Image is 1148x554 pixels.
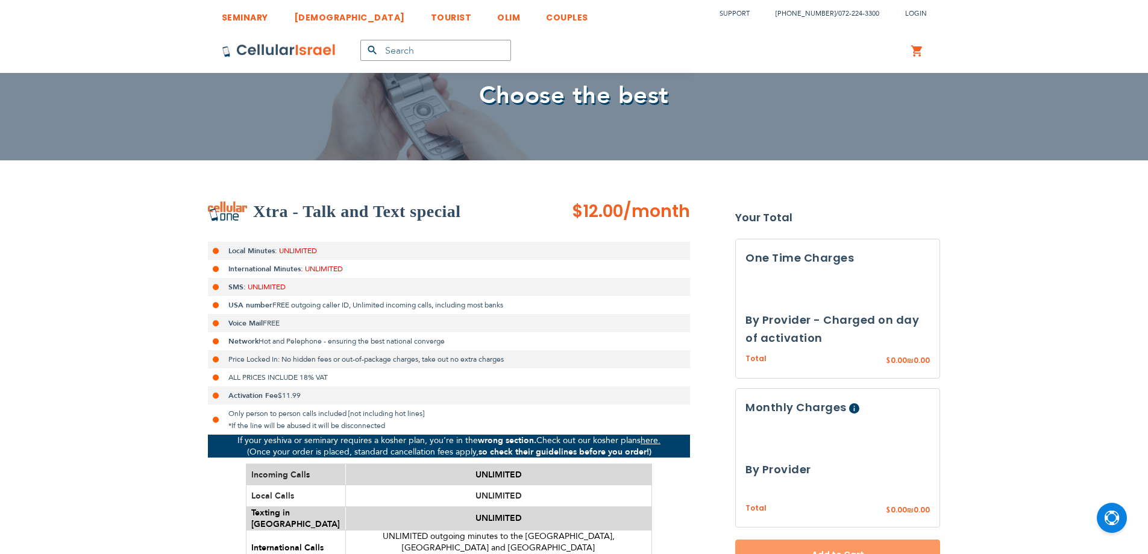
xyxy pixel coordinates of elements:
[720,9,750,18] a: Support
[228,264,303,274] strong: International Minutes:
[208,201,247,222] img: Xtra - Talk & Text special
[306,469,310,480] span: s
[259,336,445,346] span: Hot and Pelephone - ensuring the best national converge
[475,512,522,524] span: UNLIMITED
[251,507,340,530] span: Texting in [GEOGRAPHIC_DATA]
[208,435,690,458] p: If your yeshiva or seminary requires a kosher plan, you’re in the Check out our kosher plans (Onc...
[222,43,336,58] img: Cellular Israel Logo
[475,490,522,502] span: UNLIMITED
[251,469,310,480] span: Incoming Call
[208,350,690,368] li: Price Locked In: No hidden fees or out-of-package charges, take out no extra charges
[641,435,660,446] a: here.
[360,40,511,61] input: Search
[475,469,522,480] span: UNLIMITED
[849,403,859,414] span: Help
[272,300,503,310] span: FREE outgoing caller ID, Unlimited incoming calls, including most banks
[735,209,940,227] strong: Your Total
[497,3,520,25] a: OLIM
[886,356,891,367] span: $
[228,391,278,400] strong: Activation Fee
[776,9,836,18] a: [PHONE_NUMBER]
[745,311,930,347] h3: By Provider - Charged on day of activation
[431,3,472,25] a: TOURIST
[208,368,690,386] li: ALL PRICES INCLUDE 18% VAT
[478,446,651,458] strong: so check their guidelines before you order!)
[745,249,930,267] h3: One Time Charges
[248,282,286,292] span: UNLIMITED
[228,282,246,292] strong: SMS:
[745,400,847,415] span: Monthly Charges
[838,9,879,18] a: 072-224-3300
[222,3,268,25] a: SEMINARY
[914,505,930,515] span: 0.00
[278,391,301,400] span: $11.99
[228,246,277,256] strong: Local Minutes:
[208,404,690,435] li: Only person to person calls included [not including hot lines] *If the line will be abused it wil...
[305,264,343,274] span: UNLIMITED
[891,505,907,515] span: 0.00
[886,505,891,516] span: $
[251,542,324,553] span: International Calls
[905,9,927,18] span: Login
[279,246,317,256] span: UNLIMITED
[228,318,263,328] strong: Voice Mail
[764,5,879,22] li: /
[253,200,461,224] h2: Xtra - Talk and Text special
[251,490,294,502] span: Local Calls
[479,79,669,112] span: Choose the best
[914,355,930,365] span: 0.00
[294,3,405,25] a: [DEMOGRAPHIC_DATA]
[907,505,914,516] span: ₪
[745,353,767,365] span: Total
[546,3,588,25] a: COUPLES
[228,336,259,346] strong: Network
[907,356,914,367] span: ₪
[228,300,272,310] strong: USA number
[478,435,536,446] strong: wrong section.
[572,200,623,223] span: $12.00
[263,318,280,328] span: FREE
[891,355,907,365] span: 0.00
[745,503,767,514] span: Total
[745,461,930,479] h3: By Provider
[623,200,690,224] span: /month
[383,530,498,542] span: UNLIMITED outgoing minutes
